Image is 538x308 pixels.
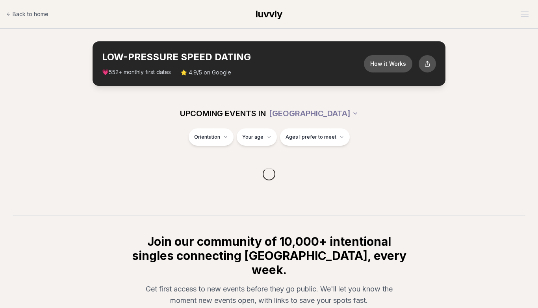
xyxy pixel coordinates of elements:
span: Your age [242,134,263,140]
a: luvvly [256,8,282,20]
span: ⭐ 4.9/5 on Google [180,69,231,76]
span: Back to home [13,10,48,18]
button: Open menu [518,8,532,20]
button: How it Works [364,55,412,72]
p: Get first access to new events before they go public. We'll let you know the moment new events op... [137,283,401,306]
button: Orientation [189,128,234,146]
h2: LOW-PRESSURE SPEED DATING [102,51,364,63]
h2: Join our community of 10,000+ intentional singles connecting [GEOGRAPHIC_DATA], every week. [130,234,408,277]
span: UPCOMING EVENTS IN [180,108,266,119]
span: Orientation [194,134,220,140]
button: [GEOGRAPHIC_DATA] [269,105,358,122]
span: 552 [109,69,119,76]
span: 💗 + monthly first dates [102,68,171,76]
button: Ages I prefer to meet [280,128,350,146]
span: Ages I prefer to meet [286,134,336,140]
a: Back to home [6,6,48,22]
button: Your age [237,128,277,146]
